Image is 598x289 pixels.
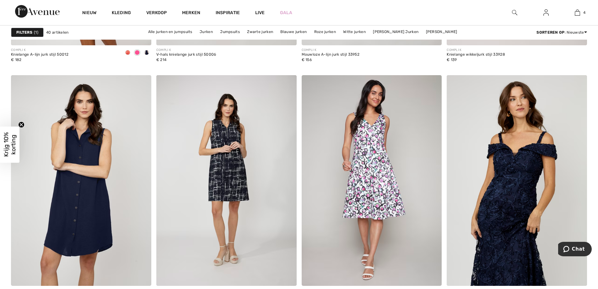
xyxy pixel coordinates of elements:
[11,52,68,57] font: Knielange A-lijn jurk stijl 50012
[426,30,457,34] font: [PERSON_NAME]
[447,58,457,62] font: € 139
[156,58,167,62] font: € 214
[244,28,276,36] a: Zwarte jurken
[343,30,366,34] font: Witte jurken
[11,48,26,52] font: COMPLI K
[82,10,97,17] a: Nieuw
[145,28,196,36] a: Alle jurken en jumpsuits
[146,10,167,17] a: Verkoop
[340,28,369,36] a: Witte jurken
[280,30,307,34] font: Blauwe jurken
[583,10,585,15] font: 4
[15,5,60,18] img: 1ère Avenue
[447,75,587,286] img: Maxi-jurk met bloemenprint, stijl 50008. Marineblauw
[182,10,201,15] font: Merken
[148,30,192,34] font: Alle jurken en jumpsuits
[82,10,97,15] font: Nieuw
[11,58,22,62] font: € 182
[562,9,593,16] a: 4
[302,75,442,286] img: A-lijn jurk met bloemenprint en riem, stijl 33910. Als voorbeeld
[156,48,171,52] font: COMPLI K
[146,10,167,15] font: Verkoop
[46,30,69,35] font: 40 artikelen
[512,9,517,16] img: zoek op de website
[200,30,213,34] font: Jurken
[280,10,292,15] font: Gala
[16,30,32,35] font: Filters
[302,48,316,52] font: COMPLI K
[565,30,584,35] font: : Nieuwste
[538,9,554,17] a: Aanmelden
[558,242,592,258] iframe: Opent een widget waarin u kunt chatten met een van onze agenten
[156,75,297,286] img: Casual mouwloze minijurk stijl 33901. Wit
[447,48,461,52] font: COMPLI K
[370,28,422,36] a: [PERSON_NAME] Jurken
[423,28,461,36] a: [PERSON_NAME]
[3,132,17,157] font: Krijg 10% korting
[112,10,131,15] font: Kleding
[280,9,292,16] a: Gala
[247,30,273,34] font: Zwarte jurken
[220,30,240,34] font: Jumpsuits
[277,28,310,36] a: Blauwe jurken
[536,30,564,35] font: Sorteren op
[132,48,142,58] div: Snoeproze
[255,10,265,15] font: Live
[182,10,201,17] a: Merken
[373,30,418,34] font: [PERSON_NAME] Jurken
[314,30,336,34] font: Roze jurken
[112,10,131,17] a: Kleding
[197,28,216,36] a: Jurken
[255,9,265,16] a: Live
[302,58,312,62] font: € 156
[216,10,240,15] font: Inspiratie
[302,52,360,57] font: Mouwloze A-lijn jurk stijl 33952
[543,9,549,16] img: Mijn gegevens
[447,52,505,57] font: Knielange wikkeljurk stijl 33928
[11,75,151,286] img: Mini Shiftjurk met knopen, stijl 33929. Marineblauw
[142,48,151,58] div: Marine
[217,28,243,36] a: Jumpsuits
[156,52,216,57] font: V-hals knielange jurk stijl 50006
[18,121,24,128] button: Sluit teaser
[35,30,37,35] font: 1
[123,48,132,58] div: Koraal
[311,28,339,36] a: Roze jurken
[575,9,580,16] img: Mijn tas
